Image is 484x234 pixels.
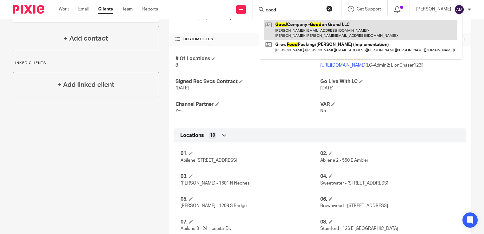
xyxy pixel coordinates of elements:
h4: 04. [320,173,460,180]
h4: VAR [320,101,465,108]
span: 8 [175,63,178,68]
span: Abilene 2 - 550 E Ambler [320,158,368,163]
span: Abilene 3 - 24 Hospital Dr. [181,226,231,231]
h4: 06. [320,196,460,203]
span: Abilene [STREET_ADDRESS] [181,158,237,163]
span: 10 [210,132,215,139]
h4: Signed Rec Svcs Contract [175,78,320,85]
h4: Channel Partner [175,101,320,108]
h4: 03. [181,173,320,180]
button: Clear [326,5,333,12]
h4: CUSTOM FIELDS [175,37,320,42]
h4: Go Live With LC [320,78,465,85]
span: [DATE] [320,86,334,90]
span: Yes [175,109,182,113]
h4: + Add contact [64,34,108,43]
h4: 08. [320,219,460,225]
span: [DATE] [175,86,189,90]
a: Email [78,6,89,12]
h4: 05. [181,196,320,203]
img: Pixie [13,5,44,14]
h4: 02. [320,150,460,157]
a: Team [122,6,133,12]
a: Reports [142,6,158,12]
img: svg%3E [454,4,464,15]
span: Brownwood - [STREET_ADDRESS] [320,204,388,208]
span: (LC-Admin2: LionChaser123!) [320,63,423,68]
span: Stamford - 126 E [GEOGRAPHIC_DATA] [320,226,398,231]
span: [PERSON_NAME] - 1601 N Neches [181,181,250,185]
h4: # Of Locations [175,55,320,62]
input: Search [265,8,322,13]
p: Linked clients [13,61,159,66]
a: [URL][DOMAIN_NAME] [320,63,366,68]
span: No [320,109,326,113]
a: Work [59,6,69,12]
h4: + Add linked client [57,80,114,90]
span: Sweetwater - [STREET_ADDRESS] [320,181,388,185]
span: [PERSON_NAME] - 1208 S Bridge [181,204,247,208]
a: Clients [98,6,113,12]
span: Locations [180,132,204,139]
h4: 07. [181,219,320,225]
p: [PERSON_NAME] [416,6,451,12]
span: Get Support [357,7,381,11]
h4: 01. [181,150,320,157]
